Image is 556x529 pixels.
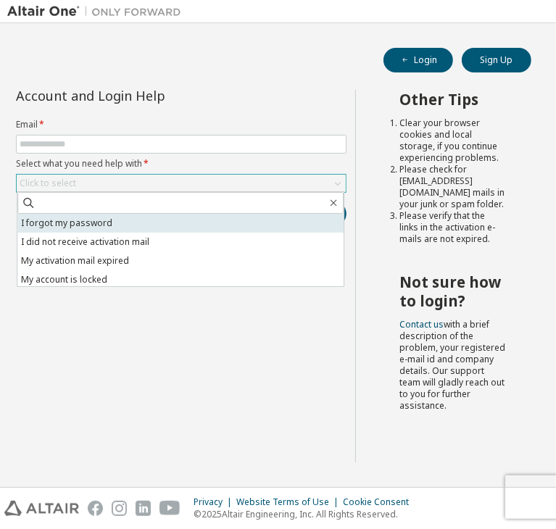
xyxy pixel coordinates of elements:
[194,508,418,520] p: © 2025 Altair Engineering, Inc. All Rights Reserved.
[343,496,418,508] div: Cookie Consent
[17,175,346,192] div: Click to select
[383,48,453,72] button: Login
[136,501,151,516] img: linkedin.svg
[88,501,103,516] img: facebook.svg
[399,272,505,311] h2: Not sure how to login?
[399,318,505,412] span: with a brief description of the problem, your registered e-mail id and company details. Our suppo...
[159,501,181,516] img: youtube.svg
[16,90,281,101] div: Account and Login Help
[236,496,343,508] div: Website Terms of Use
[462,48,531,72] button: Sign Up
[399,318,444,330] a: Contact us
[7,4,188,19] img: Altair One
[17,214,344,233] li: I forgot my password
[4,501,79,516] img: altair_logo.svg
[399,117,505,164] li: Clear your browser cookies and local storage, if you continue experiencing problems.
[399,90,505,109] h2: Other Tips
[16,119,347,130] label: Email
[112,501,127,516] img: instagram.svg
[399,210,505,245] li: Please verify that the links in the activation e-mails are not expired.
[399,164,505,210] li: Please check for [EMAIL_ADDRESS][DOMAIN_NAME] mails in your junk or spam folder.
[20,178,76,189] div: Click to select
[16,158,347,170] label: Select what you need help with
[194,496,236,508] div: Privacy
